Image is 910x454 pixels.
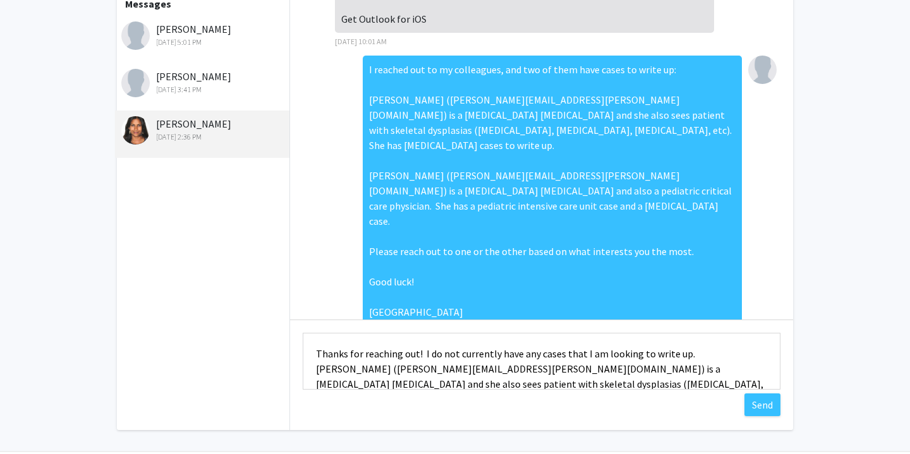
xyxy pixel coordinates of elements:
[363,56,742,326] div: I reached out to my colleagues, and two of them have cases to write up: [PERSON_NAME] ([PERSON_NA...
[121,21,286,48] div: [PERSON_NAME]
[121,69,286,95] div: [PERSON_NAME]
[744,393,780,416] button: Send
[748,56,777,84] img: Elissa Miller
[335,37,387,46] span: [DATE] 10:01 AM
[121,116,150,145] img: Shannon Fernando
[303,333,780,390] textarea: Message
[121,69,150,97] img: Olivia Sanders
[121,21,150,50] img: Nicholas Tomasko
[121,116,286,143] div: [PERSON_NAME]
[9,397,54,445] iframe: Chat
[121,131,286,143] div: [DATE] 2:36 PM
[121,84,286,95] div: [DATE] 3:41 PM
[121,37,286,48] div: [DATE] 5:01 PM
